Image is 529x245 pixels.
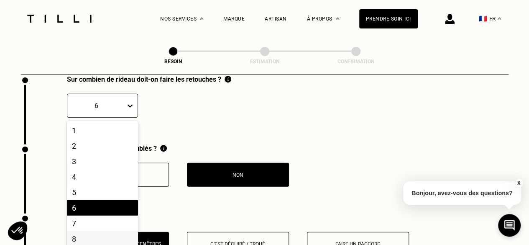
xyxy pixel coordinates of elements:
div: 1 [67,123,138,138]
img: Comment compter le nombre de rideaux ? [225,75,231,83]
img: Logo du service de couturière Tilli [24,15,95,23]
img: Menu déroulant [200,18,203,20]
div: Non [192,172,284,178]
img: menu déroulant [498,18,501,20]
div: 6 [67,200,138,216]
div: 4 [67,169,138,185]
div: Sur combien de rideau doit-on faire les retouches ? [67,75,231,83]
div: Estimation [223,59,307,64]
button: X [514,178,523,188]
img: Qu'est ce qu'une doublure ? [160,144,167,152]
a: Prendre soin ici [359,9,418,28]
div: Ce sont des rideaux doublés ? [67,144,289,152]
img: icône connexion [445,14,455,24]
div: Besoin [131,59,215,64]
span: 🇫🇷 [479,15,487,23]
a: Artisan [265,16,287,22]
button: Non [187,163,289,187]
a: Marque [223,16,245,22]
div: 3 [67,154,138,169]
div: 5 [67,185,138,200]
img: Menu déroulant à propos [336,18,339,20]
div: 7 [67,216,138,231]
div: 2 [67,138,138,154]
div: Confirmation [314,59,398,64]
div: L’ajustement à faire : [67,214,509,222]
p: Bonjour, avez-vous des questions? [403,181,521,205]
